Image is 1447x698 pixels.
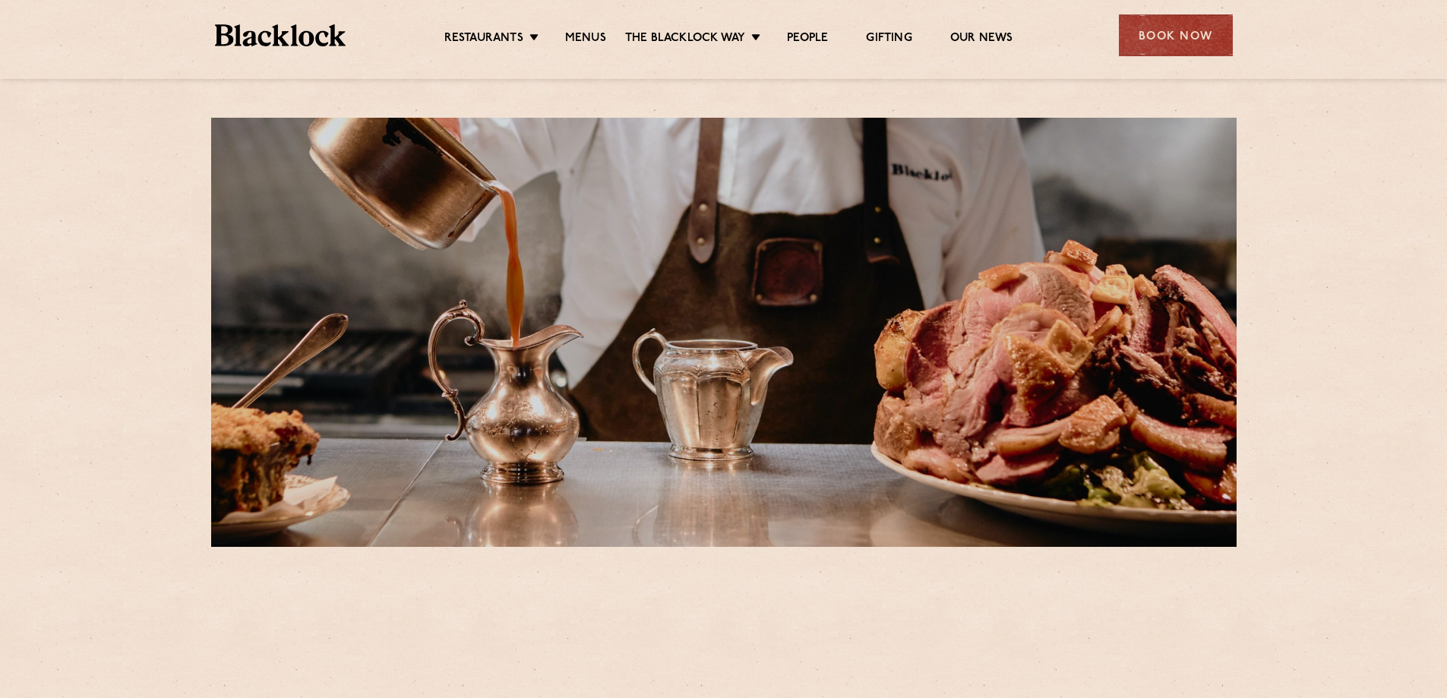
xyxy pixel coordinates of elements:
a: Our News [950,31,1013,48]
a: The Blacklock Way [625,31,745,48]
a: Menus [565,31,606,48]
img: BL_Textured_Logo-footer-cropped.svg [215,24,346,46]
a: Restaurants [444,31,523,48]
a: Gifting [866,31,911,48]
a: People [787,31,828,48]
div: Book Now [1119,14,1233,56]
